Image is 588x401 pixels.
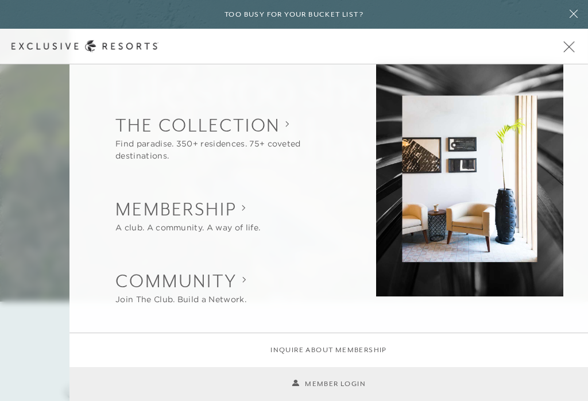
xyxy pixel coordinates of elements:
[577,390,588,401] iframe: Qualified Messenger
[115,196,260,222] h2: Membership
[562,43,577,51] button: Open navigation
[292,379,366,390] a: Member Login
[115,196,260,234] button: Show Membership sub-navigation
[225,9,363,20] h6: Too busy for your bucket list?
[115,222,260,234] div: A club. A community. A way of life.
[270,345,387,356] a: Inquire about membership
[115,294,246,306] div: Join The Club. Build a Network.
[115,268,246,306] button: Show Community sub-navigation
[115,113,340,138] h2: The Collection
[115,268,246,294] h2: Community
[115,138,340,162] div: Find paradise. 350+ residences. 75+ coveted destinations.
[115,113,340,162] button: Show The Collection sub-navigation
